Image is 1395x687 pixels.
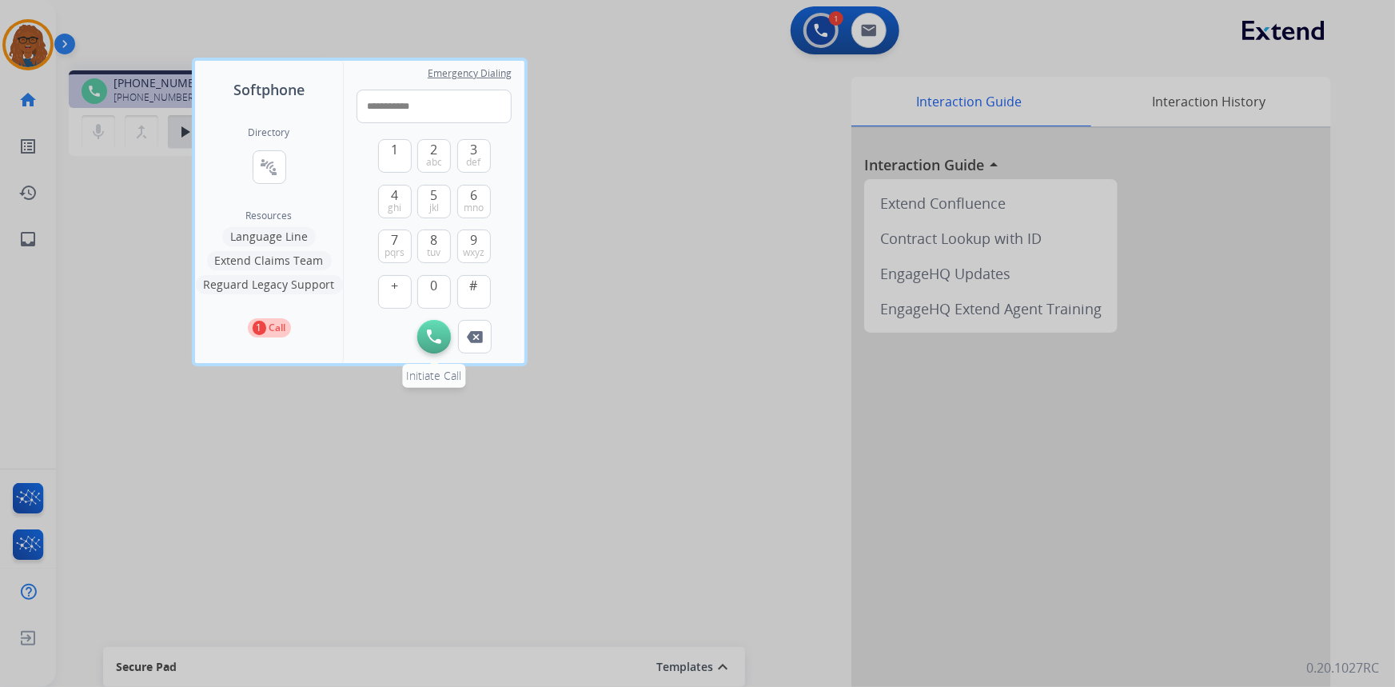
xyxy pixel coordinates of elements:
[391,186,398,205] span: 4
[260,158,279,177] mat-icon: connect_without_contact
[427,330,441,344] img: call-button
[385,246,405,259] span: pqrs
[467,156,481,169] span: def
[470,140,477,159] span: 3
[457,230,491,263] button: 9wxyz
[269,321,286,335] p: Call
[407,368,462,383] span: Initiate Call
[429,202,439,214] span: jkl
[464,202,484,214] span: mno
[207,251,332,270] button: Extend Claims Team
[417,320,451,353] button: Initiate Call
[391,230,398,250] span: 7
[470,186,477,205] span: 6
[428,67,512,80] span: Emergency Dialing
[417,230,451,263] button: 8tuv
[249,126,290,139] h2: Directory
[457,275,491,309] button: #
[391,276,398,295] span: +
[470,276,478,295] span: #
[470,230,477,250] span: 9
[246,210,293,222] span: Resources
[417,139,451,173] button: 2abc
[391,140,398,159] span: 1
[431,230,438,250] span: 8
[1306,658,1379,677] p: 0.20.1027RC
[417,185,451,218] button: 5jkl
[457,185,491,218] button: 6mno
[196,275,343,294] button: Reguard Legacy Support
[467,331,483,343] img: call-button
[428,246,441,259] span: tuv
[378,185,412,218] button: 4ghi
[253,321,266,335] p: 1
[248,318,291,338] button: 1Call
[431,276,438,295] span: 0
[378,230,412,263] button: 7pqrs
[431,186,438,205] span: 5
[388,202,401,214] span: ghi
[463,246,484,259] span: wxyz
[378,139,412,173] button: 1
[222,227,316,246] button: Language Line
[431,140,438,159] span: 2
[457,139,491,173] button: 3def
[233,78,305,101] span: Softphone
[426,156,442,169] span: abc
[417,275,451,309] button: 0
[378,275,412,309] button: +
